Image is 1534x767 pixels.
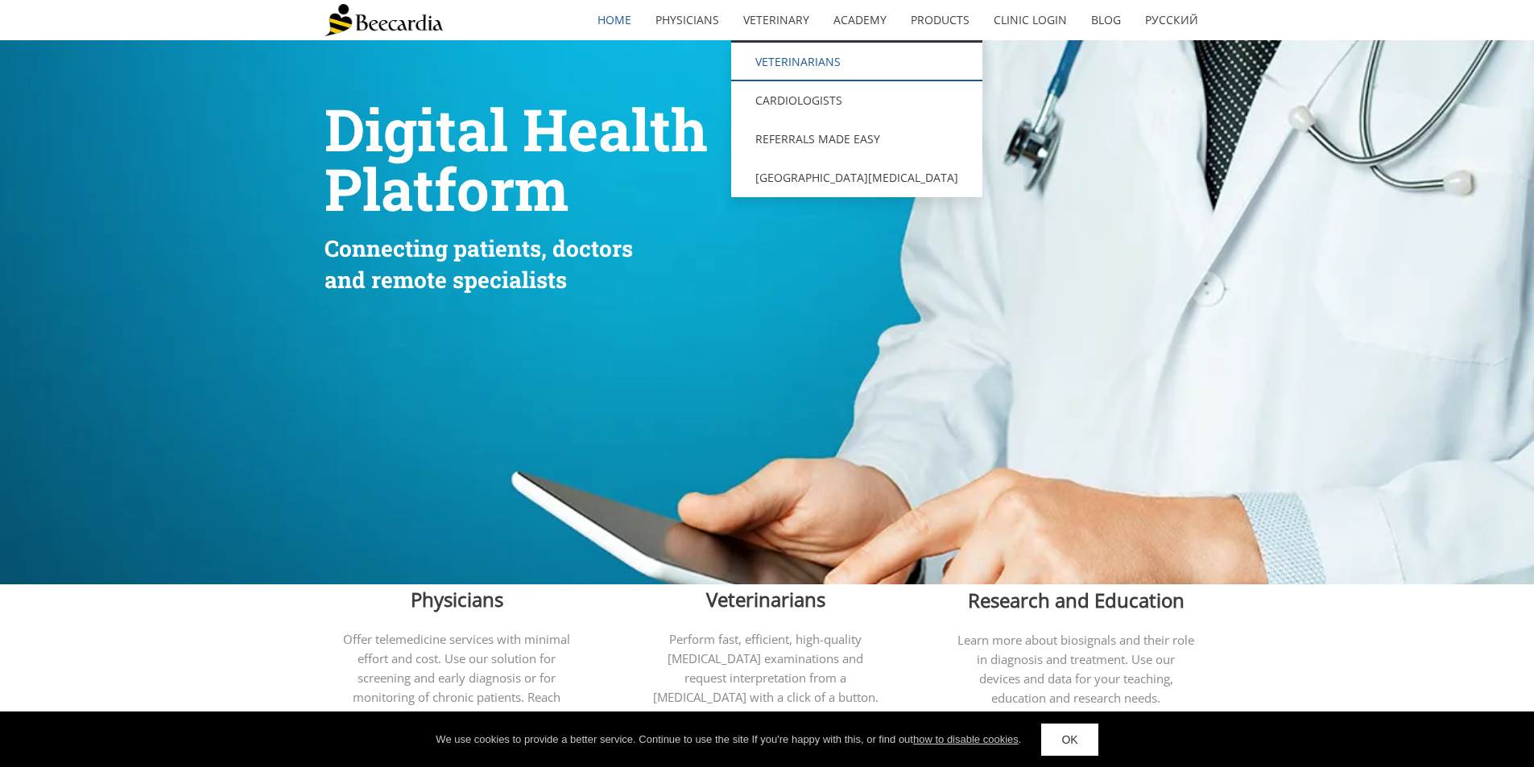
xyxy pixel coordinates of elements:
a: Veterinary [731,2,821,39]
a: Clinic Login [982,2,1079,39]
span: Digital Health [325,91,708,167]
div: We use cookies to provide a better service. Continue to use the site If you're happy with this, o... [436,732,1021,748]
span: Research and Education [968,587,1185,613]
span: Physicians [411,586,503,612]
img: Beecardia [325,4,443,36]
a: Referrals Made Easy [731,120,982,159]
a: OK [1041,724,1098,756]
span: Learn more about biosignals and their role in diagnosis and treatment. Use our devices and data f... [957,632,1194,706]
a: Veterinarians [731,43,982,81]
a: Products [899,2,982,39]
span: Veterinarians [706,586,825,612]
a: Cardiologists [731,81,982,120]
a: how to disable cookies [913,733,1019,745]
span: Perform fast, efficient, high-quality [MEDICAL_DATA] examinations and request interpretation from... [653,631,879,705]
span: Platform [325,151,569,227]
span: Connecting patients, doctors [325,233,633,263]
span: and remote specialists [325,265,567,295]
a: Physicians [643,2,731,39]
a: [GEOGRAPHIC_DATA][MEDICAL_DATA] [731,159,982,197]
a: Русский [1133,2,1210,39]
a: Blog [1079,2,1133,39]
span: Offer telemedicine services with minimal effort and cost. Use our solution for screening and earl... [343,631,570,744]
a: Academy [821,2,899,39]
a: home [585,2,643,39]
